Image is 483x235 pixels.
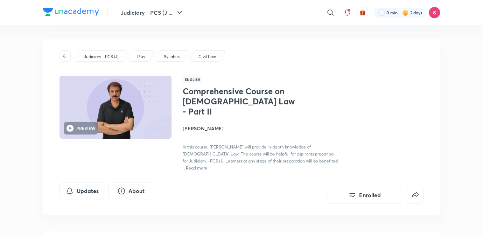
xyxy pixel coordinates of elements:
[136,54,146,60] a: Plus
[198,54,216,60] p: Civil Law
[428,7,440,19] img: Sandeep Kumar
[183,125,339,132] h4: [PERSON_NAME]
[402,9,409,16] img: streak
[163,54,181,60] a: Syllabus
[76,125,95,131] h6: PREVIEW
[183,144,338,171] span: In this course, [PERSON_NAME] will provide in-depth knowledge of [DEMOGRAPHIC_DATA] Law. The cour...
[183,86,297,116] h1: Comprehensive Course on [DEMOGRAPHIC_DATA] Law - Part II
[43,8,99,18] a: Company Logo
[43,8,99,16] img: Company Logo
[407,187,423,203] button: false
[197,54,217,60] a: Civil Law
[183,76,202,83] span: English
[83,54,120,60] a: Judiciary - PCS (J)
[137,54,145,60] p: Plus
[164,54,180,60] p: Syllabus
[328,187,401,203] button: Enrolled
[58,75,173,139] img: Thumbnail
[84,54,118,60] p: Judiciary - PCS (J)
[108,182,153,199] button: About
[59,182,104,199] button: Updates
[359,9,366,16] img: avatar
[357,7,368,18] button: avatar
[117,6,188,20] button: Judiciary - PCS (J ...
[186,165,207,171] span: Read more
